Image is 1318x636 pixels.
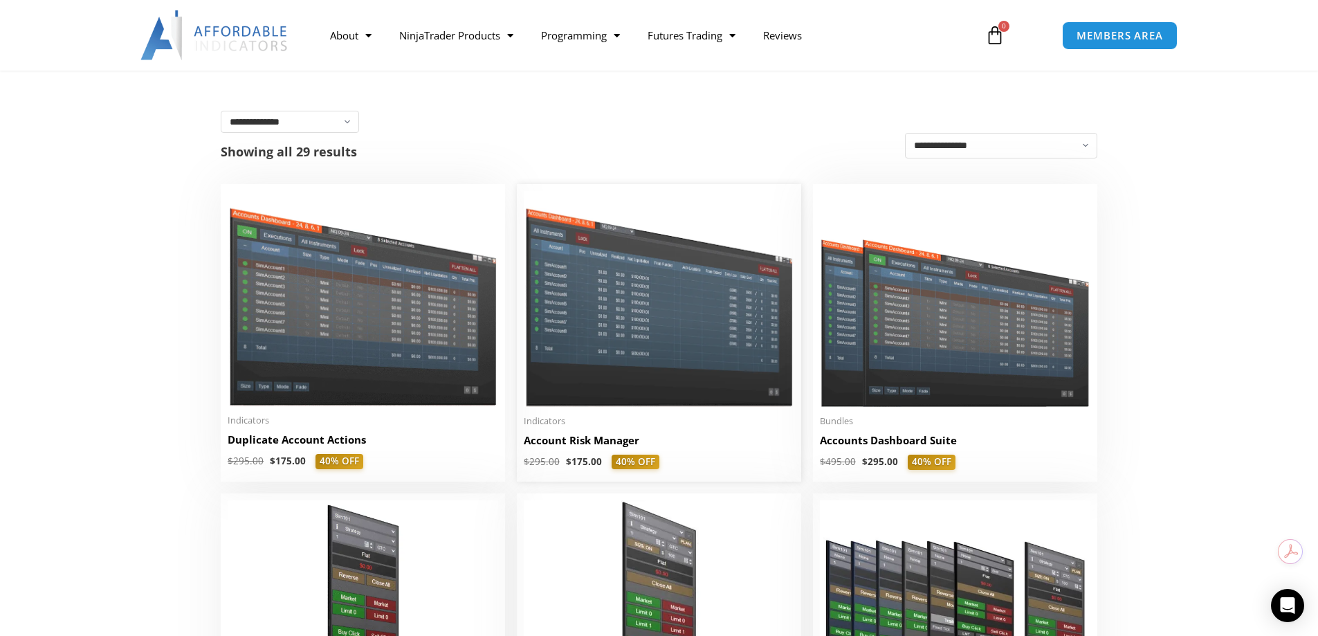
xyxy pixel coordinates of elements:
[862,455,868,468] span: $
[228,191,498,406] img: Duplicate Account Actions
[270,455,275,467] span: $
[524,415,794,427] span: Indicators
[820,433,1090,455] a: Accounts Dashboard Suite
[140,10,289,60] img: LogoAI | Affordable Indicators – NinjaTrader
[316,19,969,51] nav: Menu
[221,145,357,158] p: Showing all 29 results
[524,455,529,468] span: $
[820,455,825,468] span: $
[998,21,1009,32] span: 0
[228,433,498,454] a: Duplicate Account Actions
[524,433,794,448] h2: Account Risk Manager
[524,455,560,468] bdi: 295.00
[1271,589,1304,622] div: Open Intercom Messenger
[820,415,1090,427] span: Bundles
[862,455,898,468] bdi: 295.00
[908,455,955,470] span: 40% OFF
[1062,21,1178,50] a: MEMBERS AREA
[566,455,571,468] span: $
[634,19,749,51] a: Futures Trading
[820,191,1090,407] img: Accounts Dashboard Suite
[1077,30,1163,41] span: MEMBERS AREA
[820,455,856,468] bdi: 495.00
[228,415,498,426] span: Indicators
[228,455,233,467] span: $
[316,19,385,51] a: About
[228,455,264,467] bdi: 295.00
[315,454,363,469] span: 40% OFF
[524,191,794,406] img: Account Risk Manager
[905,133,1097,158] select: Shop order
[964,15,1025,55] a: 0
[566,455,602,468] bdi: 175.00
[612,455,659,470] span: 40% OFF
[749,19,816,51] a: Reviews
[527,19,634,51] a: Programming
[228,433,498,447] h2: Duplicate Account Actions
[820,433,1090,448] h2: Accounts Dashboard Suite
[270,455,306,467] bdi: 175.00
[385,19,527,51] a: NinjaTrader Products
[524,433,794,455] a: Account Risk Manager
